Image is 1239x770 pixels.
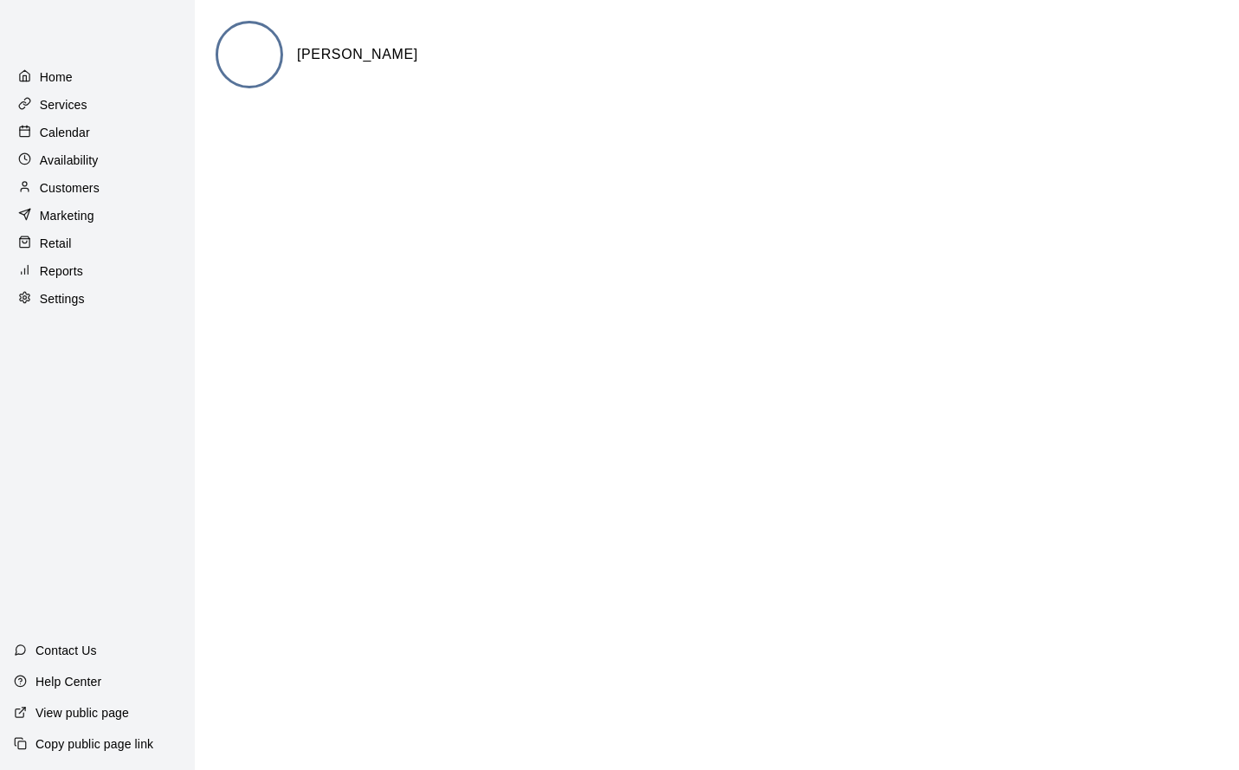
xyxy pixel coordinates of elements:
[40,152,99,169] p: Availability
[35,704,129,721] p: View public page
[40,262,83,280] p: Reports
[40,96,87,113] p: Services
[14,147,181,173] a: Availability
[40,124,90,141] p: Calendar
[14,64,181,90] a: Home
[35,673,101,690] p: Help Center
[40,235,72,252] p: Retail
[297,43,418,66] h6: [PERSON_NAME]
[14,203,181,229] a: Marketing
[14,230,181,256] a: Retail
[14,120,181,146] a: Calendar
[40,68,73,86] p: Home
[162,21,183,42] img: Chris McFarland
[218,23,283,88] img: Tyler Spartans logo
[40,179,100,197] p: Customers
[14,258,181,284] a: Reports
[14,92,181,118] a: Services
[35,735,153,753] p: Copy public page link
[40,290,85,307] p: Settings
[158,14,195,49] div: Chris McFarland
[14,286,181,312] a: Settings
[35,642,97,659] p: Contact Us
[40,207,94,224] p: Marketing
[14,175,181,201] a: Customers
